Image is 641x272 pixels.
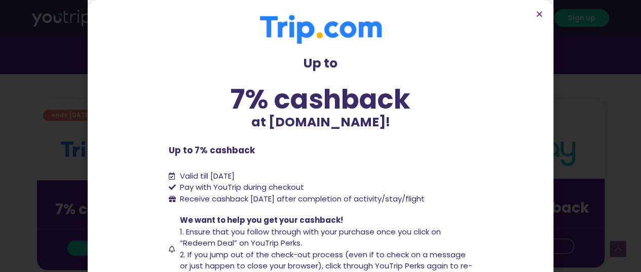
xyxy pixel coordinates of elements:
span: Pay with YouTrip during checkout [177,182,304,193]
span: We want to help you get your cashback! [180,215,343,225]
span: Receive cashback [DATE] after completion of activity/stay/flight [180,193,425,204]
span: 1. Ensure that you follow through with your purchase once you click on “Redeem Deal” on YouTrip P... [180,226,441,249]
a: Close [536,10,543,18]
p: at [DOMAIN_NAME]! [169,113,473,132]
span: Valid till [DATE] [180,171,235,181]
b: Up to 7% cashback [169,144,255,156]
div: 7% cashback [169,86,473,113]
p: Up to [169,54,473,73]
